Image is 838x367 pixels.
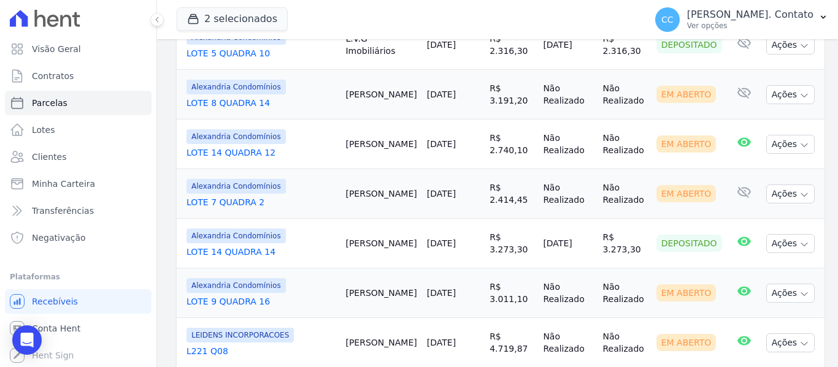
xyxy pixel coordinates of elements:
a: LOTE 14 QUADRA 12 [186,146,336,159]
a: [DATE] [427,238,456,248]
div: Em Aberto [656,185,717,202]
td: [DATE] [538,20,598,70]
button: Ações [766,36,815,55]
a: Lotes [5,118,152,142]
span: Lotes [32,124,55,136]
a: L221 Q08 [186,345,336,357]
a: LOTE 9 QUADRA 16 [186,295,336,308]
a: Clientes [5,145,152,169]
td: [PERSON_NAME] [340,219,421,268]
span: Recebíveis [32,295,78,308]
td: Não Realizado [538,119,598,169]
p: Ver opções [687,21,813,31]
a: LOTE 7 QUADRA 2 [186,196,336,208]
a: Parcelas [5,91,152,115]
span: Parcelas [32,97,67,109]
p: [PERSON_NAME]. Contato [687,9,813,21]
button: Ações [766,85,815,104]
td: Não Realizado [538,70,598,119]
a: LOTE 14 QUADRA 14 [186,246,336,258]
span: Contratos [32,70,74,82]
div: Open Intercom Messenger [12,325,42,355]
div: Em Aberto [656,334,717,351]
a: [DATE] [427,89,456,99]
span: Visão Geral [32,43,81,55]
div: Em Aberto [656,86,717,103]
td: [DATE] [538,219,598,268]
a: Transferências [5,199,152,223]
td: Não Realizado [538,169,598,219]
div: Plataformas [10,270,147,284]
span: LEIDENS INCORPORACOES [186,328,294,342]
div: Em Aberto [656,135,717,153]
a: [DATE] [427,288,456,298]
a: Minha Carteira [5,172,152,196]
a: Negativação [5,225,152,250]
span: Minha Carteira [32,178,95,190]
td: Não Realizado [538,268,598,318]
td: R$ 2.316,30 [598,20,651,70]
td: R$ 3.011,10 [485,268,538,318]
td: L.V.G Imobiliários [340,20,421,70]
td: R$ 2.316,30 [485,20,538,70]
td: Não Realizado [598,169,651,219]
a: LOTE 8 QUADRA 14 [186,97,336,109]
a: Visão Geral [5,37,152,61]
td: Não Realizado [598,70,651,119]
a: [DATE] [427,338,456,347]
span: Alexandria Condomínios [186,278,286,293]
td: Não Realizado [598,268,651,318]
span: Conta Hent [32,322,80,335]
a: Conta Hent [5,316,152,341]
td: Não Realizado [598,119,651,169]
div: Em Aberto [656,284,717,301]
button: Ações [766,135,815,154]
span: Alexandria Condomínios [186,129,286,144]
td: [PERSON_NAME] [340,268,421,318]
a: LOTE 5 QUADRA 10 [186,47,336,59]
button: Ações [766,333,815,352]
span: Alexandria Condomínios [186,179,286,194]
span: Alexandria Condomínios [186,229,286,243]
td: R$ 3.191,20 [485,70,538,119]
div: Depositado [656,235,722,252]
td: R$ 2.414,45 [485,169,538,219]
span: CC [661,15,674,24]
span: Clientes [32,151,66,163]
div: Depositado [656,36,722,53]
button: CC [PERSON_NAME]. Contato Ver opções [645,2,838,37]
span: Transferências [32,205,94,217]
td: [PERSON_NAME] [340,169,421,219]
span: Negativação [32,232,86,244]
button: Ações [766,234,815,253]
td: R$ 3.273,30 [598,219,651,268]
a: [DATE] [427,189,456,199]
a: Contratos [5,64,152,88]
button: Ações [766,184,815,203]
td: [PERSON_NAME] [340,70,421,119]
td: [PERSON_NAME] [340,119,421,169]
td: R$ 3.273,30 [485,219,538,268]
a: Recebíveis [5,289,152,314]
a: [DATE] [427,40,456,50]
button: 2 selecionados [177,7,288,31]
span: Alexandria Condomínios [186,80,286,94]
td: R$ 2.740,10 [485,119,538,169]
a: [DATE] [427,139,456,149]
button: Ações [766,284,815,303]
